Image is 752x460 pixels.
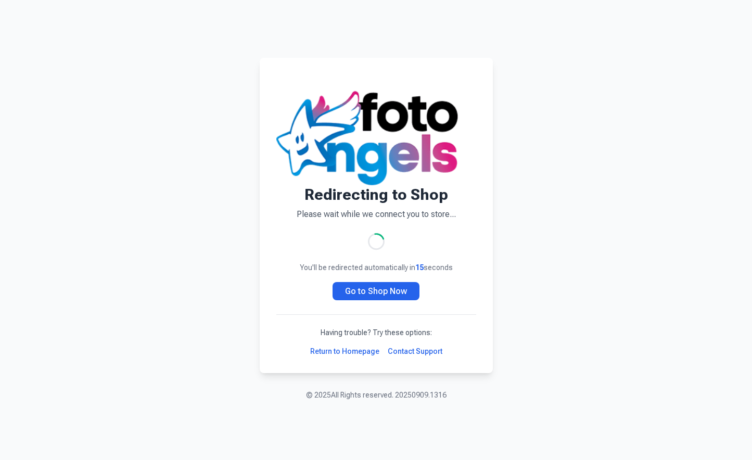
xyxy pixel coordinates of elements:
p: © 2025 All Rights reserved. 20250909.1316 [306,390,447,400]
p: You'll be redirected automatically in seconds [276,262,476,273]
h1: Redirecting to Shop [276,185,476,204]
a: Contact Support [388,346,442,356]
p: Please wait while we connect you to store... [276,208,476,221]
a: Go to Shop Now [333,282,419,300]
span: 15 [415,263,424,272]
a: Return to Homepage [310,346,379,356]
p: Having trouble? Try these options: [276,327,476,338]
